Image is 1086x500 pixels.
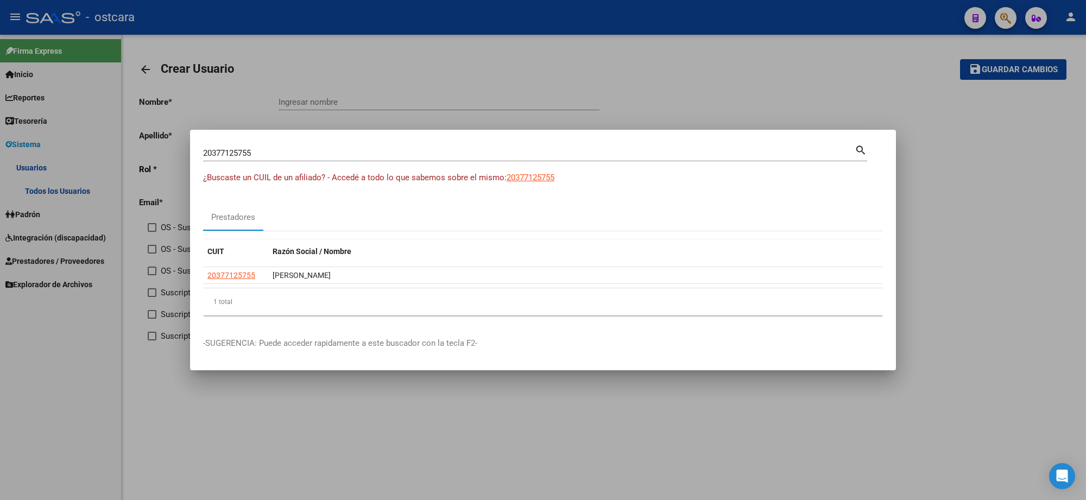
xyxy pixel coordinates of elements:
span: 20377125755 [207,271,255,280]
span: CUIT [207,247,224,256]
div: Prestadores [211,211,255,224]
span: Razón Social / Nombre [273,247,351,256]
datatable-header-cell: CUIT [203,240,268,263]
div: 1 total [203,288,883,315]
mat-icon: search [855,143,867,156]
div: [PERSON_NAME] [273,269,879,282]
span: ¿Buscaste un CUIL de un afiliado? - Accedé a todo lo que sabemos sobre el mismo: [203,173,507,182]
div: Open Intercom Messenger [1049,463,1075,489]
datatable-header-cell: Razón Social / Nombre [268,240,883,263]
span: 20377125755 [507,173,554,182]
p: -SUGERENCIA: Puede acceder rapidamente a este buscador con la tecla F2- [203,337,883,350]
